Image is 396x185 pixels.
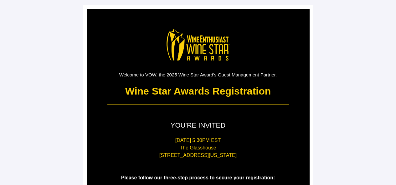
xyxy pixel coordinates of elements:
[107,71,289,78] p: Welcome to VOW, the 2025 Wine Star Award's Guest Management Partner.
[121,175,275,180] span: Please follow our three-step process to secure your registration:
[125,85,271,97] strong: Wine Star Awards Registration
[107,121,289,130] p: YOU'RE INVITED
[107,144,289,152] p: The Glasshouse
[107,152,289,159] p: [STREET_ADDRESS][US_STATE]
[107,137,289,144] p: [DATE] 5:30PM EST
